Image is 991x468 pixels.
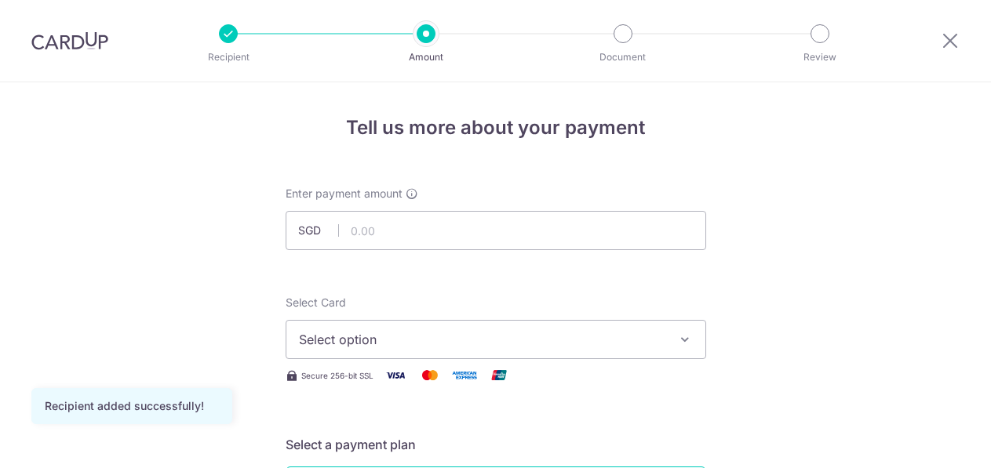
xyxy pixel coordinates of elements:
[286,296,346,309] span: translation missing: en.payables.payment_networks.credit_card.summary.labels.select_card
[286,320,706,359] button: Select option
[380,365,411,385] img: Visa
[45,398,219,414] div: Recipient added successfully!
[31,31,108,50] img: CardUp
[170,49,286,65] p: Recipient
[762,49,878,65] p: Review
[449,365,480,385] img: American Express
[286,114,706,142] h4: Tell us more about your payment
[301,369,373,382] span: Secure 256-bit SSL
[286,211,706,250] input: 0.00
[299,330,665,349] span: Select option
[414,365,446,385] img: Mastercard
[483,365,515,385] img: Union Pay
[286,435,706,454] h5: Select a payment plan
[565,49,681,65] p: Document
[368,49,484,65] p: Amount
[286,186,403,201] span: Enter payment amount
[298,223,339,238] span: SGD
